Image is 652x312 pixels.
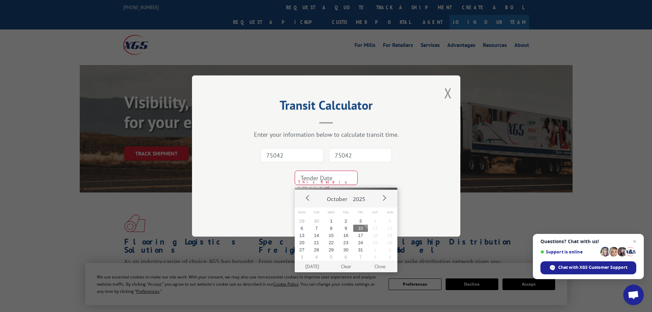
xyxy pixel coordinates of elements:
[298,179,358,190] span: This field is required
[379,193,389,203] button: Next
[309,253,324,261] button: 4
[383,246,397,253] button: 2
[295,208,309,217] span: Mon
[324,225,338,232] button: 8
[368,225,383,232] button: 11
[309,208,324,217] span: Tue
[295,217,309,225] button: 29
[309,225,324,232] button: 7
[338,217,353,225] button: 2
[350,190,368,205] button: 2025
[324,217,338,225] button: 1
[324,253,338,261] button: 5
[295,225,309,232] button: 6
[383,253,397,261] button: 9
[368,246,383,253] button: 1
[295,232,309,239] button: 13
[324,190,350,205] button: October
[338,232,353,239] button: 16
[353,232,368,239] button: 17
[540,239,636,244] span: Questions? Chat with us!
[368,208,383,217] span: Sat
[338,253,353,261] button: 6
[295,253,309,261] button: 3
[630,237,639,246] span: Close chat
[368,217,383,225] button: 4
[226,130,426,138] div: Enter your information below to calculate transit time.
[295,246,309,253] button: 27
[295,171,358,185] input: Tender Date
[324,246,338,253] button: 29
[444,84,452,102] button: Close modal
[309,246,324,253] button: 28
[353,239,368,246] button: 24
[540,261,636,274] div: Chat with XGS Customer Support
[329,261,363,272] button: Clear
[383,225,397,232] button: 12
[309,232,324,239] button: 14
[368,253,383,261] button: 8
[558,264,627,271] span: Chat with XGS Customer Support
[324,232,338,239] button: 15
[338,225,353,232] button: 9
[324,208,338,217] span: Wed
[353,225,368,232] button: 10
[226,100,426,113] h2: Transit Calculator
[363,261,397,272] button: Close
[309,217,324,225] button: 30
[540,249,598,254] span: Support is online
[295,239,309,246] button: 20
[383,208,397,217] span: Sun
[260,148,323,162] input: Origin Zip
[338,239,353,246] button: 23
[353,253,368,261] button: 7
[623,285,644,305] div: Open chat
[383,217,397,225] button: 5
[383,239,397,246] button: 26
[368,239,383,246] button: 25
[368,232,383,239] button: 18
[338,246,353,253] button: 30
[303,193,313,203] button: Prev
[309,239,324,246] button: 21
[353,217,368,225] button: 3
[353,208,368,217] span: Fri
[353,246,368,253] button: 31
[383,232,397,239] button: 19
[295,261,329,272] button: [DATE]
[329,148,392,162] input: Dest. Zip
[338,208,353,217] span: Thu
[324,239,338,246] button: 22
